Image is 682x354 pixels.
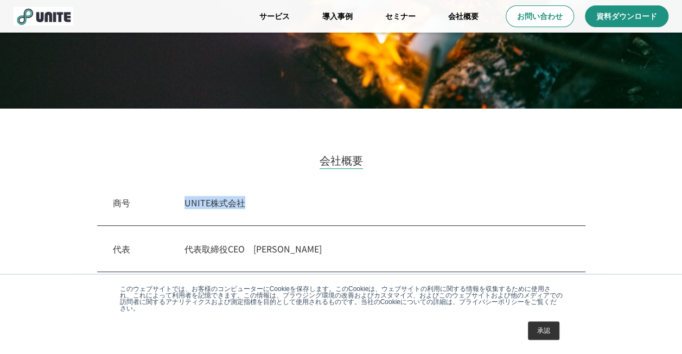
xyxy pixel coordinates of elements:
p: UNITE株式会社 [184,196,570,209]
p: 代表 [113,242,130,255]
div: チャットウィジェット [487,215,682,354]
p: お問い合わせ [517,11,563,22]
h2: 会社概要 [320,152,363,169]
p: 代表取締役CEO [PERSON_NAME] [184,242,570,255]
a: お問い合わせ [506,5,574,27]
iframe: Chat Widget [487,215,682,354]
p: このウェブサイトでは、お客様のコンピューターにCookieを保存します。このCookieは、ウェブサイトの利用に関する情報を収集するために使用され、これによって利用者を記憶できます。この情報は、... [120,286,563,312]
a: 資料ダウンロード [585,5,668,27]
p: 資料ダウンロード [596,11,657,22]
p: 商号 [113,196,130,209]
